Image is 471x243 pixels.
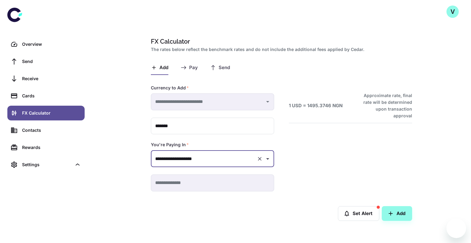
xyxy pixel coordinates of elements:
[219,65,230,71] span: Send
[151,37,410,46] h1: FX Calculator
[7,71,85,86] a: Receive
[22,144,81,151] div: Rewards
[446,218,466,238] iframe: Button to launch messaging window
[22,41,81,48] div: Overview
[263,155,272,163] button: Open
[7,106,85,120] a: FX Calculator
[189,65,198,71] span: Pay
[151,46,410,53] h2: The rates below reflect the benchmark rates and do not include the additional fees applied by Cedar.
[7,123,85,138] a: Contacts
[7,157,85,172] div: Settings
[7,37,85,52] a: Overview
[446,6,459,18] button: V
[22,161,72,168] div: Settings
[7,54,85,69] a: Send
[338,206,379,221] button: Set Alert
[22,75,81,82] div: Receive
[22,92,81,99] div: Cards
[255,155,264,163] button: Clear
[382,206,412,221] button: Add
[22,127,81,134] div: Contacts
[7,140,85,155] a: Rewards
[357,92,412,119] h6: Approximate rate, final rate will be determined upon transaction approval
[289,102,343,109] h6: 1 USD = 1495.3746 NGN
[22,58,81,65] div: Send
[151,142,189,148] label: You're Paying In
[159,65,168,71] span: Add
[7,88,85,103] a: Cards
[151,85,189,91] label: Currency to Add
[22,110,81,116] div: FX Calculator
